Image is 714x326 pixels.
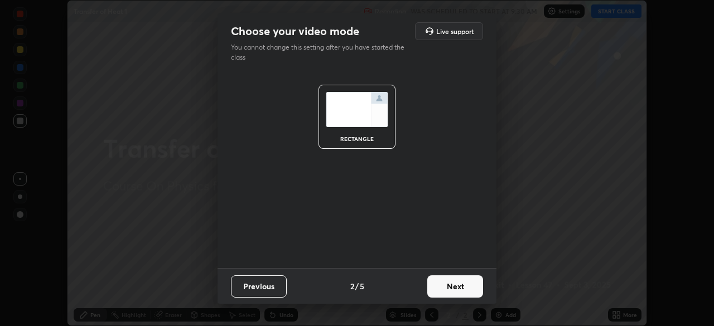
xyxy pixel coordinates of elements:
[355,280,359,292] h4: /
[360,280,364,292] h4: 5
[335,136,379,142] div: rectangle
[231,275,287,298] button: Previous
[427,275,483,298] button: Next
[231,24,359,38] h2: Choose your video mode
[326,92,388,127] img: normalScreenIcon.ae25ed63.svg
[350,280,354,292] h4: 2
[231,42,412,62] p: You cannot change this setting after you have started the class
[436,28,474,35] h5: Live support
